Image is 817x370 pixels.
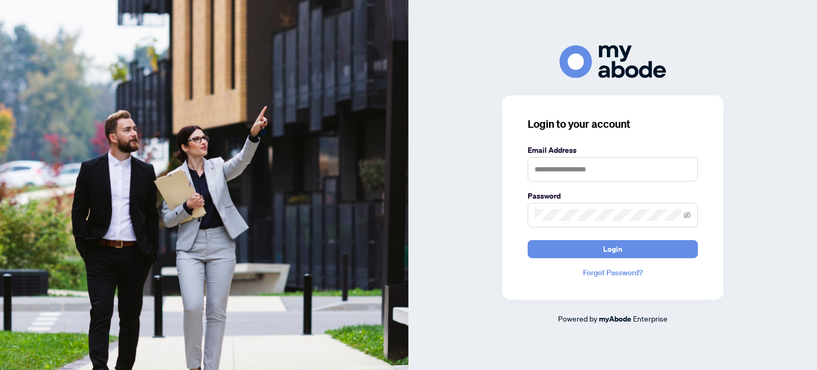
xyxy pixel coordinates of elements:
[560,45,666,78] img: ma-logo
[558,314,597,323] span: Powered by
[528,267,698,278] a: Forgot Password?
[603,241,622,258] span: Login
[528,190,698,202] label: Password
[528,117,698,131] h3: Login to your account
[599,313,631,325] a: myAbode
[528,144,698,156] label: Email Address
[528,240,698,258] button: Login
[683,211,691,219] span: eye-invisible
[633,314,668,323] span: Enterprise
